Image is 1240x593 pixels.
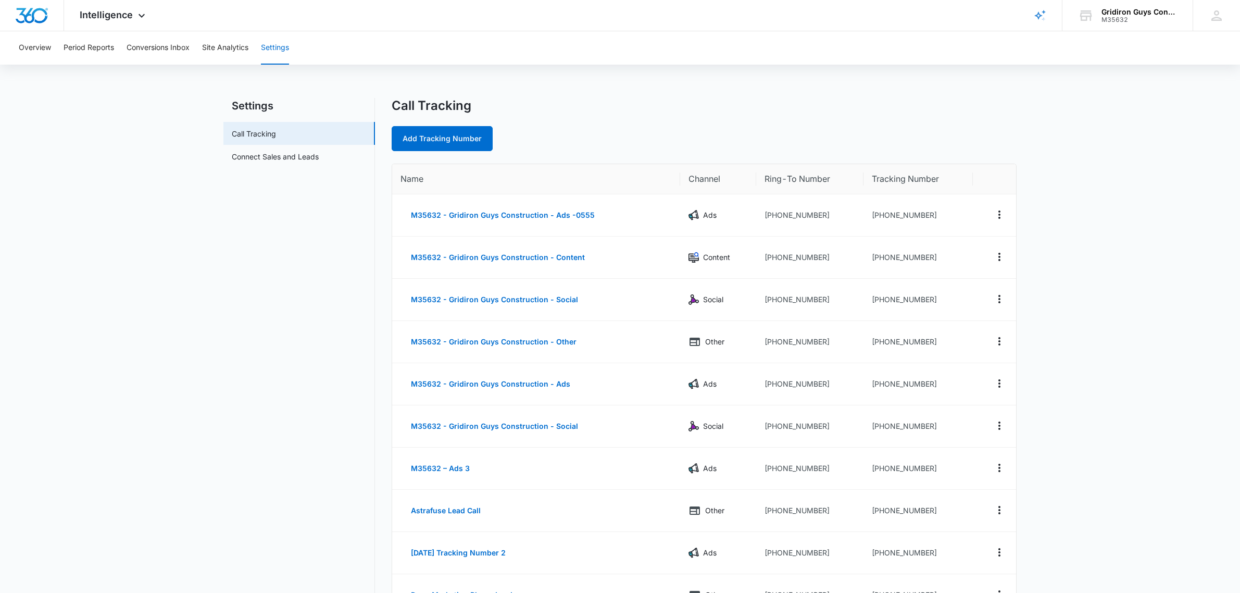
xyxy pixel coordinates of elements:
[127,31,190,65] button: Conversions Inbox
[400,245,595,270] button: M35632 - Gridiron Guys Construction - Content
[400,540,516,565] button: [DATE] Tracking Number 2
[400,372,581,397] button: M35632 - Gridiron Guys Construction - Ads
[756,194,863,237] td: [PHONE_NUMBER]
[705,336,724,348] p: Other
[232,151,319,162] a: Connect Sales and Leads
[863,448,973,490] td: [PHONE_NUMBER]
[863,194,973,237] td: [PHONE_NUMBER]
[688,210,699,220] img: Ads
[400,498,491,523] button: Astrafuse Lead Call
[756,490,863,532] td: [PHONE_NUMBER]
[400,287,588,312] button: M35632 - Gridiron Guys Construction - Social
[688,548,699,558] img: Ads
[863,321,973,363] td: [PHONE_NUMBER]
[392,98,471,114] h1: Call Tracking
[991,502,1008,518] button: Actions
[703,547,717,559] p: Ads
[991,249,1008,265] button: Actions
[863,490,973,532] td: [PHONE_NUMBER]
[991,460,1008,476] button: Actions
[400,414,588,439] button: M35632 - Gridiron Guys Construction - Social
[400,329,587,354] button: M35632 - Gridiron Guys Construction - Other
[756,321,863,363] td: [PHONE_NUMBER]
[703,252,730,263] p: Content
[863,532,973,574] td: [PHONE_NUMBER]
[688,463,699,474] img: Ads
[400,203,605,228] button: M35632 - Gridiron Guys Construction - Ads -0555
[1101,16,1178,23] div: account id
[64,31,114,65] button: Period Reports
[756,164,863,194] th: Ring-To Number
[703,463,717,474] p: Ads
[703,421,723,432] p: Social
[991,544,1008,561] button: Actions
[705,505,724,516] p: Other
[991,375,1008,392] button: Actions
[400,456,480,481] button: M35632 – Ads 3
[863,405,973,448] td: [PHONE_NUMBER]
[223,98,375,114] h2: Settings
[703,209,717,221] p: Ads
[688,421,699,431] img: Social
[392,164,680,194] th: Name
[688,379,699,389] img: Ads
[863,237,973,279] td: [PHONE_NUMBER]
[756,448,863,490] td: [PHONE_NUMBER]
[991,417,1008,434] button: Actions
[991,333,1008,350] button: Actions
[688,252,699,263] img: Content
[991,206,1008,223] button: Actions
[863,363,973,405] td: [PHONE_NUMBER]
[703,378,717,390] p: Ads
[680,164,756,194] th: Channel
[756,532,863,574] td: [PHONE_NUMBER]
[756,363,863,405] td: [PHONE_NUMBER]
[703,294,723,305] p: Social
[19,31,51,65] button: Overview
[232,128,276,139] a: Call Tracking
[688,294,699,305] img: Social
[392,126,493,151] a: Add Tracking Number
[756,279,863,321] td: [PHONE_NUMBER]
[756,237,863,279] td: [PHONE_NUMBER]
[80,9,133,20] span: Intelligence
[863,164,973,194] th: Tracking Number
[991,291,1008,307] button: Actions
[202,31,248,65] button: Site Analytics
[1101,8,1178,16] div: account name
[261,31,289,65] button: Settings
[756,405,863,448] td: [PHONE_NUMBER]
[863,279,973,321] td: [PHONE_NUMBER]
